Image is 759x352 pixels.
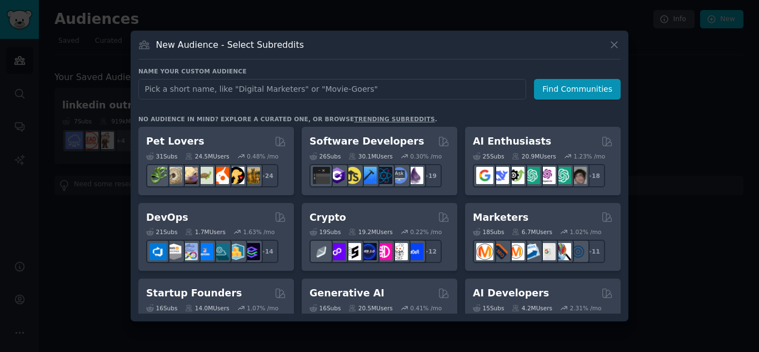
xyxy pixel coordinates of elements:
[243,228,275,236] div: 1.63 % /mo
[507,243,525,260] img: AskMarketing
[344,243,361,260] img: ethstaker
[138,67,621,75] h3: Name your custom audience
[538,167,556,184] img: OpenAIDev
[344,167,361,184] img: learnjavascript
[359,167,377,184] img: iOSProgramming
[582,164,605,187] div: + 18
[492,167,509,184] img: DeepSeek
[309,228,341,236] div: 19 Sub s
[196,167,213,184] img: turtle
[523,167,540,184] img: chatgpt_promptDesign
[391,243,408,260] img: CryptoNews
[181,167,198,184] img: leopardgeckos
[309,135,424,148] h2: Software Developers
[473,286,549,300] h2: AI Developers
[512,228,552,236] div: 6.7M Users
[473,135,551,148] h2: AI Enthusiasts
[492,243,509,260] img: bigseo
[554,167,571,184] img: chatgpt_prompts_
[309,152,341,160] div: 26 Sub s
[146,211,188,225] h2: DevOps
[146,304,177,312] div: 16 Sub s
[348,152,392,160] div: 30.1M Users
[146,135,204,148] h2: Pet Lovers
[570,243,587,260] img: OnlineMarketing
[146,152,177,160] div: 31 Sub s
[165,167,182,184] img: ballpython
[313,243,330,260] img: ethfinance
[309,286,385,300] h2: Generative AI
[156,39,304,51] h3: New Audience - Select Subreddits
[570,228,602,236] div: 1.02 % /mo
[359,243,377,260] img: web3
[391,167,408,184] img: AskComputerScience
[348,228,392,236] div: 19.2M Users
[406,167,423,184] img: elixir
[138,115,437,123] div: No audience in mind? Explore a curated one, or browse .
[149,243,167,260] img: azuredevops
[328,167,346,184] img: csharp
[146,228,177,236] div: 21 Sub s
[313,167,330,184] img: software
[570,167,587,184] img: ArtificalIntelligence
[534,79,621,100] button: Find Communities
[255,164,278,187] div: + 24
[354,116,435,122] a: trending subreddits
[328,243,346,260] img: 0xPolygon
[185,304,229,312] div: 14.0M Users
[309,211,346,225] h2: Crypto
[138,79,526,100] input: Pick a short name, like "Digital Marketers" or "Movie-Goers"
[570,304,602,312] div: 2.31 % /mo
[185,152,229,160] div: 24.5M Users
[473,211,528,225] h2: Marketers
[212,243,229,260] img: platformengineering
[507,167,525,184] img: AItoolsCatalog
[406,243,423,260] img: defi_
[247,152,278,160] div: 0.48 % /mo
[227,243,244,260] img: aws_cdk
[185,228,226,236] div: 1.7M Users
[410,228,442,236] div: 0.22 % /mo
[512,152,556,160] div: 20.9M Users
[523,243,540,260] img: Emailmarketing
[255,240,278,263] div: + 14
[181,243,198,260] img: Docker_DevOps
[418,164,442,187] div: + 19
[473,228,504,236] div: 18 Sub s
[473,152,504,160] div: 25 Sub s
[573,152,605,160] div: 1.23 % /mo
[473,304,504,312] div: 15 Sub s
[476,243,493,260] img: content_marketing
[149,167,167,184] img: herpetology
[512,304,552,312] div: 4.2M Users
[538,243,556,260] img: googleads
[375,243,392,260] img: defiblockchain
[410,304,442,312] div: 0.41 % /mo
[212,167,229,184] img: cockatiel
[582,240,605,263] div: + 11
[410,152,442,160] div: 0.30 % /mo
[227,167,244,184] img: PetAdvice
[418,240,442,263] div: + 12
[165,243,182,260] img: AWS_Certified_Experts
[348,304,392,312] div: 20.5M Users
[375,167,392,184] img: reactnative
[554,243,571,260] img: MarketingResearch
[247,304,278,312] div: 1.07 % /mo
[196,243,213,260] img: DevOpsLinks
[243,243,260,260] img: PlatformEngineers
[243,167,260,184] img: dogbreed
[309,304,341,312] div: 16 Sub s
[476,167,493,184] img: GoogleGeminiAI
[146,286,242,300] h2: Startup Founders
